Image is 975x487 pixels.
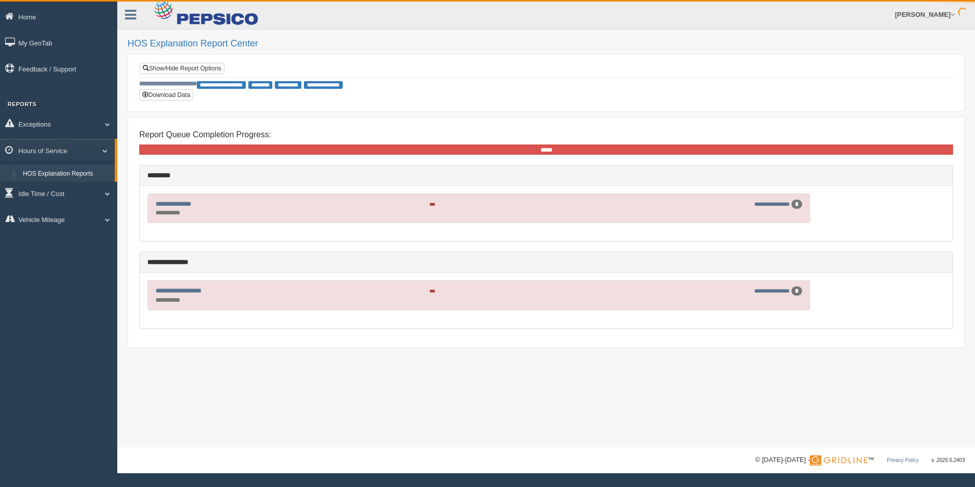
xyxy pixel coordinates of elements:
a: Privacy Policy [887,457,918,463]
img: Gridline [810,455,867,466]
a: HOS Explanation Reports [18,165,115,183]
h4: Report Queue Completion Progress: [139,130,953,139]
div: © [DATE]-[DATE] - ™ [755,455,965,466]
a: Show/Hide Report Options [140,63,224,74]
button: Download Data [139,89,193,101]
span: v. 2025.5.2403 [932,457,965,463]
h2: HOS Explanation Report Center [127,39,965,49]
